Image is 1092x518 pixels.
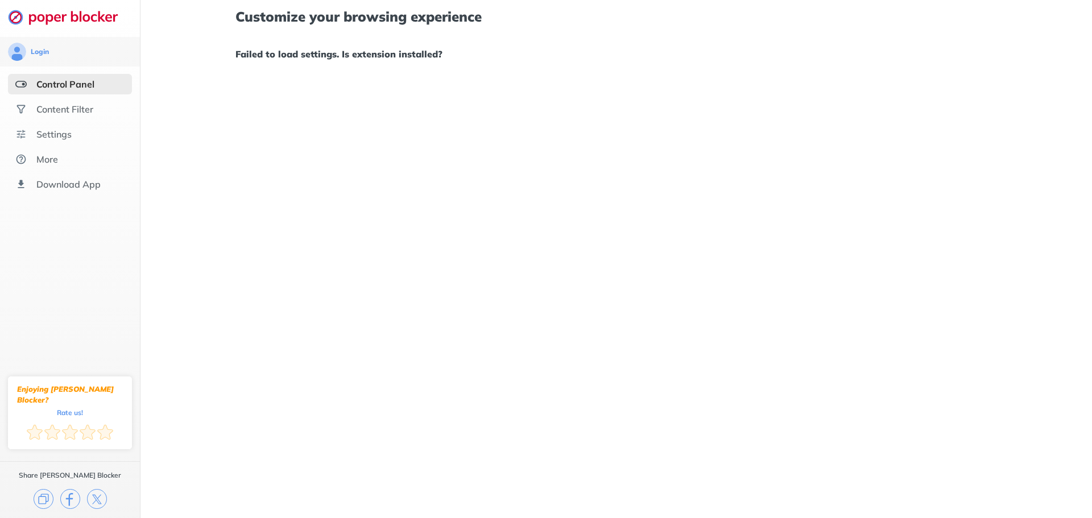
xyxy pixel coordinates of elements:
[31,47,49,56] div: Login
[235,47,996,61] h1: Failed to load settings. Is extension installed?
[17,384,123,405] div: Enjoying [PERSON_NAME] Blocker?
[15,103,27,115] img: social.svg
[15,78,27,90] img: features-selected.svg
[87,489,107,509] img: x.svg
[15,154,27,165] img: about.svg
[15,179,27,190] img: download-app.svg
[36,179,101,190] div: Download App
[36,129,72,140] div: Settings
[15,129,27,140] img: settings.svg
[34,489,53,509] img: copy.svg
[19,471,121,480] div: Share [PERSON_NAME] Blocker
[8,43,26,61] img: avatar.svg
[57,410,83,415] div: Rate us!
[8,9,130,25] img: logo-webpage.svg
[60,489,80,509] img: facebook.svg
[36,154,58,165] div: More
[235,9,996,24] h1: Customize your browsing experience
[36,78,94,90] div: Control Panel
[36,103,93,115] div: Content Filter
